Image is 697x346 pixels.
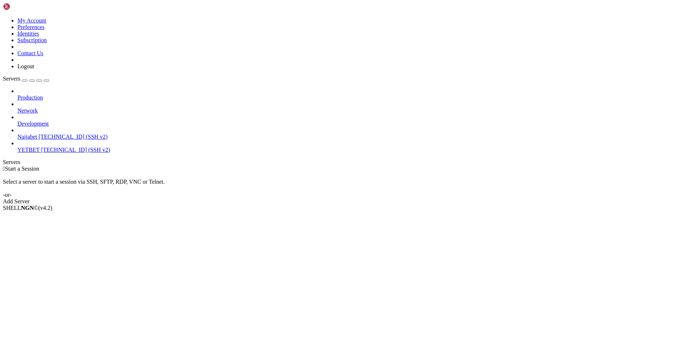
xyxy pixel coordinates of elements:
span:  [3,166,5,172]
a: Development [17,121,694,127]
li: YETBET [TECHNICAL_ID] (SSH v2) [17,140,694,153]
li: Naijabet [TECHNICAL_ID] (SSH v2) [17,127,694,140]
span: Network [17,107,38,114]
span: [TECHNICAL_ID] (SSH v2) [41,147,110,153]
a: Network [17,107,694,114]
span: Development [17,121,49,127]
a: Naijabet [TECHNICAL_ID] (SSH v2) [17,134,694,140]
a: Production [17,94,694,101]
a: My Account [17,17,46,24]
div: Servers [3,159,694,166]
li: Development [17,114,694,127]
a: Preferences [17,24,45,30]
span: YETBET [17,147,40,153]
a: Logout [17,63,34,69]
span: 4.2.0 [38,205,53,211]
span: Servers [3,76,20,82]
li: Production [17,88,694,101]
a: Servers [3,76,49,82]
span: SHELL © [3,205,52,211]
div: Select a server to start a session via SSH, SFTP, RDP, VNC or Telnet. -or- [3,172,694,198]
span: [TECHNICAL_ID] (SSH v2) [38,134,107,140]
a: Identities [17,30,39,37]
div: Add Server [3,198,694,205]
li: Network [17,101,694,114]
span: Production [17,94,43,101]
img: Shellngn [3,3,45,10]
a: YETBET [TECHNICAL_ID] (SSH v2) [17,147,694,153]
span: Naijabet [17,134,37,140]
b: NGN [21,205,34,211]
span: Start a Session [5,166,39,172]
a: Subscription [17,37,47,43]
a: Contact Us [17,50,44,56]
